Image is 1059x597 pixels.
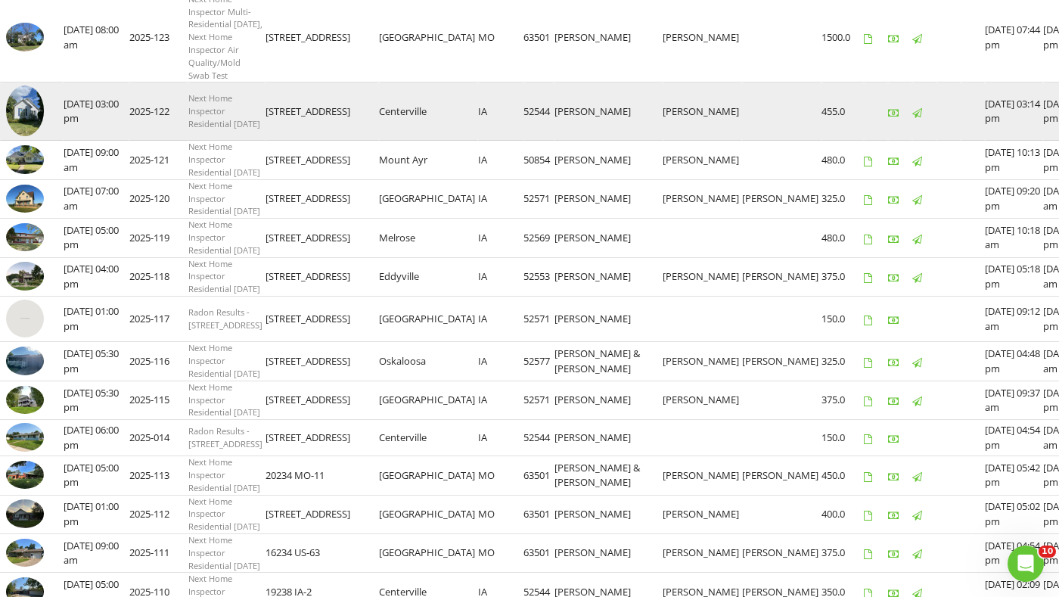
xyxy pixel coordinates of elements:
td: Eddyville [379,257,478,296]
td: [PERSON_NAME] [663,381,742,419]
td: 50854 [523,141,554,179]
td: [PERSON_NAME] [554,296,663,342]
td: [DATE] 09:20 pm [985,179,1043,218]
td: [DATE] 10:18 am [985,219,1043,257]
td: 375.0 [821,381,864,419]
td: 325.0 [821,179,864,218]
td: [PERSON_NAME] [554,219,663,257]
td: [PERSON_NAME] [554,420,663,456]
td: [PERSON_NAME] [663,141,742,179]
td: 455.0 [821,82,864,141]
td: [STREET_ADDRESS] [266,495,379,533]
td: [PERSON_NAME] [554,82,663,141]
td: 2025-115 [129,381,188,419]
td: [DATE] 06:00 pm [64,420,129,456]
span: Radon Results - [STREET_ADDRESS] [188,425,262,449]
td: IA [478,381,523,419]
td: IA [478,420,523,456]
td: 52571 [523,179,554,218]
td: [DATE] 05:00 pm [64,219,129,257]
td: 2025-118 [129,257,188,296]
td: [STREET_ADDRESS] [266,179,379,218]
td: [DATE] 04:54 pm [985,420,1043,456]
td: Mount Ayr [379,141,478,179]
td: 2025-116 [129,342,188,381]
td: [PERSON_NAME] [663,82,742,141]
td: 2025-120 [129,179,188,218]
td: [GEOGRAPHIC_DATA] [379,495,478,533]
td: [DATE] 05:30 pm [64,342,129,381]
td: 52553 [523,257,554,296]
td: IA [478,141,523,179]
td: 2025-121 [129,141,188,179]
td: Melrose [379,219,478,257]
td: [STREET_ADDRESS] [266,219,379,257]
td: 52544 [523,420,554,456]
span: Next Home Inspector Residential [DATE] [188,258,260,295]
td: 20234 MO-11 [266,456,379,495]
td: [DATE] 07:00 am [64,179,129,218]
td: [PERSON_NAME] [663,257,742,296]
td: Centerville [379,420,478,456]
td: [PERSON_NAME] [663,456,742,495]
td: IA [478,179,523,218]
td: [STREET_ADDRESS] [266,342,379,381]
img: 9269767%2Fcover_photos%2FDhO6jgPXusFEgrsk6nKo%2Fsmall.jpg [6,347,44,375]
td: [DATE] 03:00 pm [64,82,129,141]
td: 2025-111 [129,534,188,573]
td: [DATE] 10:13 pm [985,141,1043,179]
td: [GEOGRAPHIC_DATA] [379,534,478,573]
td: 2025-113 [129,456,188,495]
td: [STREET_ADDRESS] [266,257,379,296]
td: IA [478,296,523,342]
td: [DATE] 09:37 am [985,381,1043,419]
td: [DATE] 05:42 pm [985,456,1043,495]
img: 9352316%2Fcover_photos%2FQbtnolTOHbwDTXF28tKY%2Fsmall.jpg [6,23,44,51]
img: 9331538%2Fcover_photos%2FEPfN7hYrx7M6CTfxiJ2F%2Fsmall.jpg [6,423,44,451]
td: 52571 [523,296,554,342]
td: [STREET_ADDRESS] [266,141,379,179]
td: IA [478,219,523,257]
td: [DATE] 09:00 am [64,141,129,179]
img: streetview [6,300,44,337]
td: [PERSON_NAME] [742,342,821,381]
img: 9274021%2Fcover_photos%2F6m5L85UwRCeIcBCXxSc6%2Fsmall.jpg [6,223,44,251]
td: 150.0 [821,296,864,342]
span: Next Home Inspector Residential [DATE] [188,496,260,533]
td: [DATE] 09:12 am [985,296,1043,342]
td: Oskaloosa [379,342,478,381]
td: IA [478,82,523,141]
td: IA [478,257,523,296]
td: [STREET_ADDRESS] [266,296,379,342]
td: 480.0 [821,141,864,179]
td: MO [478,456,523,495]
td: [PERSON_NAME] [554,179,663,218]
span: 10 [1039,546,1056,558]
td: 450.0 [821,456,864,495]
td: 63501 [523,495,554,533]
td: [PERSON_NAME] [554,534,663,573]
td: [DATE] 01:00 pm [64,296,129,342]
img: 9361006%2Fcover_photos%2FdwqhCpu1rtNJI3PCg3qX%2Fsmall.jpg [6,86,44,136]
td: 52577 [523,342,554,381]
td: IA [478,342,523,381]
td: [PERSON_NAME] [663,495,742,533]
td: [PERSON_NAME] [742,257,821,296]
span: Radon Results -[STREET_ADDRESS] [188,306,262,331]
td: [DATE] 03:14 pm [985,82,1043,141]
td: 2025-122 [129,82,188,141]
td: [PERSON_NAME] [742,534,821,573]
img: 9269916%2Fcover_photos%2FA724eXOqQXtWckaVPLYY%2Fsmall.jpg [6,499,44,528]
td: [DATE] 05:18 pm [985,257,1043,296]
span: Next Home Inspector Residential [DATE] [188,92,260,129]
td: 2025-119 [129,219,188,257]
img: 9316671%2Fcover_photos%2Feg4hpwE6Qx96ywMwBPhr%2Fsmall.jpg [6,185,44,213]
img: 9291089%2Fcover_photos%2F8x5gcyhXdIQstv1MOIUG%2Fsmall.jpg [6,461,44,490]
td: 480.0 [821,219,864,257]
td: 63501 [523,456,554,495]
td: 2025-112 [129,495,188,533]
td: [PERSON_NAME] [742,179,821,218]
td: [PERSON_NAME] [554,381,663,419]
td: [PERSON_NAME] [554,141,663,179]
td: [PERSON_NAME] [663,342,742,381]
